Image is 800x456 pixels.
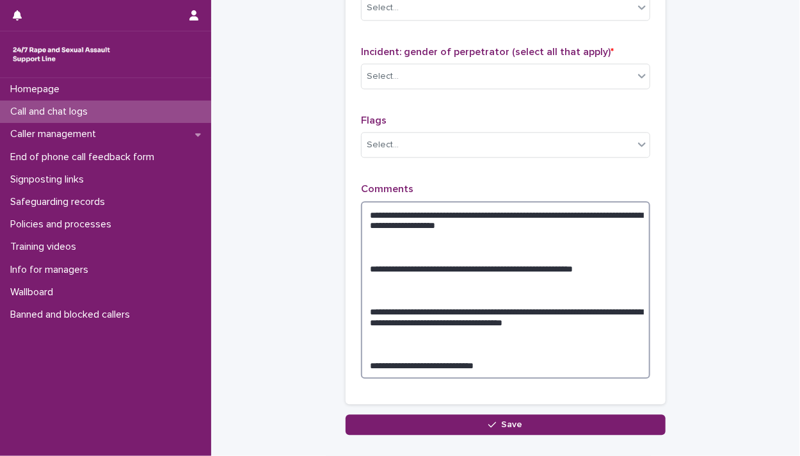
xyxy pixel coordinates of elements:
[5,241,86,253] p: Training videos
[361,184,413,194] span: Comments
[5,151,164,163] p: End of phone call feedback form
[5,106,98,118] p: Call and chat logs
[346,414,666,435] button: Save
[367,1,399,15] div: Select...
[5,128,106,140] p: Caller management
[5,264,99,276] p: Info for managers
[361,115,387,126] span: Flags
[361,47,614,57] span: Incident: gender of perpetrator (select all that apply)
[5,309,140,321] p: Banned and blocked callers
[367,70,399,83] div: Select...
[502,420,523,429] span: Save
[5,83,70,95] p: Homepage
[367,138,399,152] div: Select...
[5,196,115,208] p: Safeguarding records
[5,286,63,298] p: Wallboard
[5,218,122,231] p: Policies and processes
[5,174,94,186] p: Signposting links
[10,42,113,67] img: rhQMoQhaT3yELyF149Cw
